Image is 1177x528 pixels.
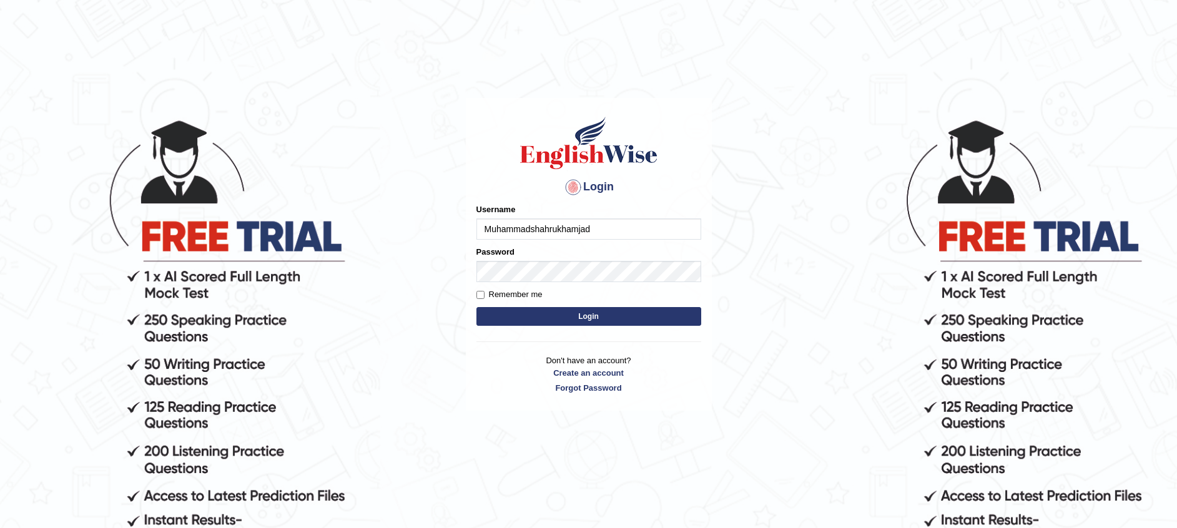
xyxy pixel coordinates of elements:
a: Forgot Password [476,382,701,394]
h4: Login [476,177,701,197]
img: Logo of English Wise sign in for intelligent practice with AI [518,115,660,171]
label: Password [476,246,515,258]
label: Remember me [476,288,543,301]
input: Remember me [476,291,485,299]
a: Create an account [476,367,701,379]
label: Username [476,203,516,215]
button: Login [476,307,701,326]
p: Don't have an account? [476,354,701,393]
